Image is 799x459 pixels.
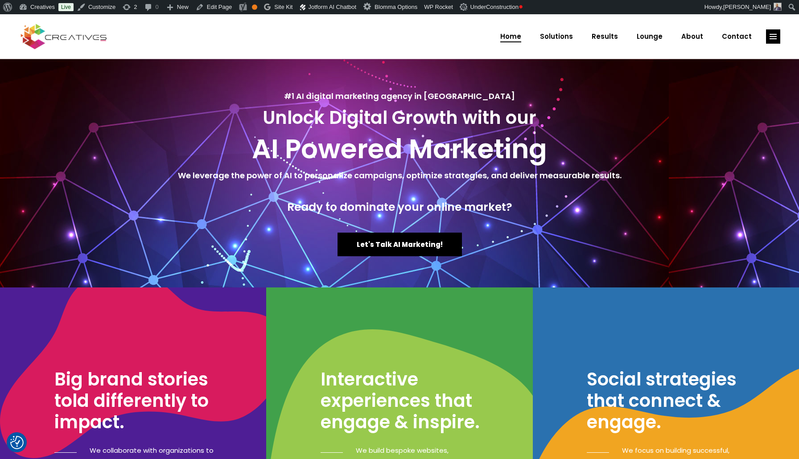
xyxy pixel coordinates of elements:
[500,25,521,48] span: Home
[10,436,24,449] button: Consent Preferences
[9,201,790,214] h4: Ready to dominate your online market?
[357,240,443,249] span: Let's Talk AI Marketing!
[460,3,469,11] img: Creatives | Home
[531,25,582,48] a: Solutions
[627,25,672,48] a: Lounge
[19,23,109,50] img: Creatives
[321,369,484,433] h3: Interactive experiences that engage & inspire.
[540,25,573,48] span: Solutions
[10,436,24,449] img: Revisit consent button
[587,369,750,433] h3: Social strategies that connect & engage.
[54,369,222,433] h3: Big brand stories told differently to impact.
[722,25,752,48] span: Contact
[582,25,627,48] a: Results
[672,25,713,48] a: About
[9,169,790,182] h5: We leverage the power of AI to personalize campaigns, optimize strategies, and deliver measurable...
[774,3,782,11] img: Creatives | Home
[637,25,663,48] span: Lounge
[9,133,790,165] h2: AI Powered Marketing
[9,90,790,102] h5: #1 AI digital marketing agency in [GEOGRAPHIC_DATA]
[592,25,618,48] span: Results
[58,3,74,11] a: Live
[491,25,531,48] a: Home
[9,107,790,128] h3: Unlock Digital Growth with our
[723,4,771,10] span: [PERSON_NAME]
[766,29,780,44] a: link
[338,233,462,256] a: Let's Talk AI Marketing!
[274,4,292,10] span: Site Kit
[681,25,703,48] span: About
[252,4,257,10] div: OK
[713,25,761,48] a: Contact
